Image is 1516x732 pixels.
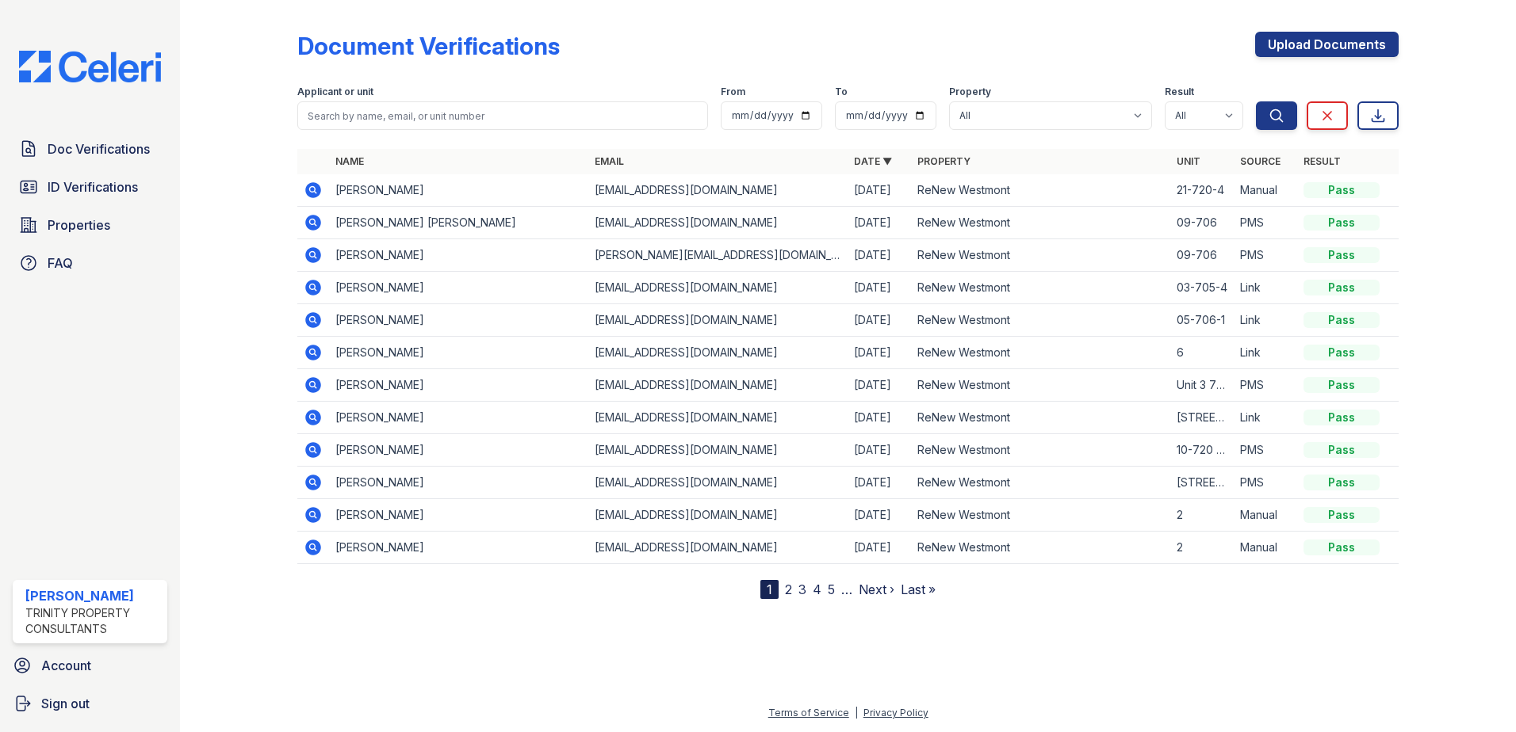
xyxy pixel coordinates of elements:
td: [EMAIL_ADDRESS][DOMAIN_NAME] [588,272,848,304]
td: PMS [1234,434,1297,467]
div: Pass [1304,345,1380,360]
td: PMS [1234,369,1297,402]
label: Result [1165,86,1194,98]
span: FAQ [48,254,73,273]
td: [DATE] [848,239,911,272]
td: [PERSON_NAME] [329,239,588,272]
a: Account [6,650,174,681]
td: [EMAIL_ADDRESS][DOMAIN_NAME] [588,174,848,207]
td: [PERSON_NAME][EMAIL_ADDRESS][DOMAIN_NAME] [588,239,848,272]
a: 4 [813,581,821,597]
a: Date ▼ [854,155,892,167]
div: Pass [1304,182,1380,198]
td: [DATE] [848,272,911,304]
a: 2 [785,581,792,597]
td: ReNew Westmont [911,499,1170,532]
td: Unit 3 703 [1170,369,1234,402]
div: Pass [1304,410,1380,425]
td: [EMAIL_ADDRESS][DOMAIN_NAME] [588,467,848,499]
a: Last » [901,581,936,597]
div: [PERSON_NAME] [25,586,161,605]
div: Trinity Property Consultants [25,605,161,637]
div: Pass [1304,280,1380,295]
td: [PERSON_NAME] [329,434,588,467]
div: Pass [1304,475,1380,490]
td: 2 [1170,532,1234,564]
td: [DATE] [848,174,911,207]
td: [PERSON_NAME] [PERSON_NAME] [329,207,588,239]
td: [EMAIL_ADDRESS][DOMAIN_NAME] [588,207,848,239]
div: Pass [1304,507,1380,523]
td: [DATE] [848,532,911,564]
td: ReNew Westmont [911,434,1170,467]
a: Terms of Service [768,707,849,719]
td: [DATE] [848,402,911,434]
td: [EMAIL_ADDRESS][DOMAIN_NAME] [588,304,848,337]
a: 3 [798,581,806,597]
td: Link [1234,402,1297,434]
label: From [721,86,745,98]
a: Name [335,155,364,167]
td: ReNew Westmont [911,272,1170,304]
td: [EMAIL_ADDRESS][DOMAIN_NAME] [588,434,848,467]
td: 09-706 [1170,207,1234,239]
td: Link [1234,304,1297,337]
label: To [835,86,848,98]
a: Sign out [6,688,174,719]
td: ReNew Westmont [911,174,1170,207]
td: 6 [1170,337,1234,369]
span: … [841,580,852,599]
td: ReNew Westmont [911,239,1170,272]
td: 2 [1170,499,1234,532]
div: Pass [1304,247,1380,263]
td: 05-706-1 [1170,304,1234,337]
td: [DATE] [848,467,911,499]
td: [DATE] [848,499,911,532]
td: ReNew Westmont [911,304,1170,337]
td: [PERSON_NAME] [329,304,588,337]
td: Manual [1234,499,1297,532]
div: Pass [1304,442,1380,458]
a: FAQ [13,247,167,279]
td: 09-706 [1170,239,1234,272]
a: Next › [859,581,894,597]
span: Sign out [41,694,90,713]
td: [EMAIL_ADDRESS][DOMAIN_NAME] [588,337,848,369]
a: Result [1304,155,1341,167]
a: Privacy Policy [863,707,928,719]
td: [DATE] [848,304,911,337]
td: ReNew Westmont [911,369,1170,402]
input: Search by name, email, or unit number [297,101,708,130]
td: PMS [1234,207,1297,239]
td: Manual [1234,532,1297,564]
td: PMS [1234,239,1297,272]
td: [PERSON_NAME] [329,272,588,304]
td: [EMAIL_ADDRESS][DOMAIN_NAME] [588,402,848,434]
a: 5 [828,581,835,597]
td: ReNew Westmont [911,402,1170,434]
label: Property [949,86,991,98]
td: Manual [1234,174,1297,207]
label: Applicant or unit [297,86,373,98]
a: Properties [13,209,167,241]
td: [DATE] [848,337,911,369]
td: Link [1234,272,1297,304]
img: CE_Logo_Blue-a8612792a0a2168367f1c8372b55b34899dd931a85d93a1a3d3e32e68fde9ad4.png [6,51,174,82]
span: Doc Verifications [48,139,150,158]
div: Pass [1304,377,1380,393]
td: PMS [1234,467,1297,499]
div: Pass [1304,215,1380,231]
a: ID Verifications [13,171,167,203]
td: [PERSON_NAME] [329,499,588,532]
div: 1 [760,580,779,599]
td: [STREET_ADDRESS] [1170,402,1234,434]
div: Pass [1304,539,1380,555]
td: [PERSON_NAME] [329,532,588,564]
td: [STREET_ADDRESS] [1170,467,1234,499]
a: Doc Verifications [13,133,167,165]
td: ReNew Westmont [911,532,1170,564]
a: Email [595,155,624,167]
a: Property [917,155,970,167]
td: [PERSON_NAME] [329,337,588,369]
